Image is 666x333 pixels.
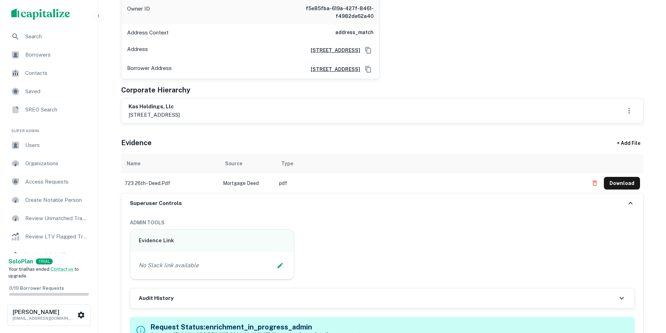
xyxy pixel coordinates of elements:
h5: Evidence [121,137,152,148]
a: SREO Search [6,101,92,118]
button: Copy Address [363,64,374,75]
a: [STREET_ADDRESS] [305,46,360,54]
a: Contacts [6,65,92,82]
a: Contact us [51,267,73,272]
h6: f5e85fba-619a-427f-8461-f4982de62a40 [289,5,374,20]
p: Borrower Address [127,64,172,75]
th: Name [121,154,219,173]
button: Download [604,177,640,190]
li: Super Admin [6,120,92,137]
h6: Evidence Link [139,237,286,245]
span: Search [25,32,88,41]
h5: Corporate Hierarchy [121,85,190,95]
span: Lender Admin View [25,251,88,259]
div: TRIAL [36,258,53,264]
td: 723 26th - deed.pdf [121,173,219,193]
h6: Audit History [139,294,173,302]
span: Saved [25,87,88,96]
a: Borrowers [6,46,92,63]
h5: Request Status: enrichment_in_progress_admin [150,322,362,332]
span: Users [25,141,88,149]
h6: kas holdings, llc [128,103,180,111]
div: + Add File [604,137,653,149]
span: Your trial has ended. to upgrade. [8,267,79,279]
a: Saved [6,83,92,100]
p: [EMAIL_ADDRESS][DOMAIN_NAME] [13,315,76,321]
span: Contacts [25,69,88,77]
div: Source [225,159,242,168]
p: Address [127,45,148,56]
button: [PERSON_NAME][EMAIL_ADDRESS][DOMAIN_NAME] [7,304,91,326]
a: Review Unmatched Transactions [6,210,92,227]
span: Review LTV Flagged Transactions [25,232,88,241]
p: [STREET_ADDRESS] [128,111,180,119]
h6: address_match [335,28,374,37]
a: SoloPlan [8,257,33,266]
a: Users [6,137,92,154]
div: Name [127,159,140,168]
iframe: Chat Widget [631,277,666,310]
span: Access Requests [25,178,88,186]
h6: Superuser Controls [130,199,182,207]
span: SREO Search [25,105,88,114]
td: pdf [276,173,585,193]
button: Delete file [588,178,601,189]
a: Access Requests [6,173,92,190]
h6: [PERSON_NAME] [13,309,76,315]
span: Review Unmatched Transactions [25,214,88,223]
img: capitalize-logo.png [11,8,70,20]
span: Borrowers [25,51,88,59]
a: Review LTV Flagged Transactions [6,228,92,245]
th: Source [219,154,276,173]
p: Owner ID [127,5,150,20]
div: scrollable content [121,154,644,193]
h6: ADMIN TOOLS [130,219,635,226]
a: Search [6,28,92,45]
span: Organizations [25,159,88,168]
a: Lender Admin View [6,246,92,263]
a: [STREET_ADDRESS] [305,65,360,73]
p: Address Context [127,28,169,37]
span: 0 / 10 Borrower Requests [9,286,64,291]
p: No Slack link available [139,261,199,270]
a: Create Notable Person [6,192,92,209]
a: Organizations [6,155,92,172]
div: Type [281,159,293,168]
td: Mortgage Deed [219,173,276,193]
button: Edit Slack Link [275,260,285,271]
strong: Solo Plan [8,258,33,265]
button: Copy Address [363,45,374,56]
span: Create Notable Person [25,196,88,204]
th: Type [276,154,585,173]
